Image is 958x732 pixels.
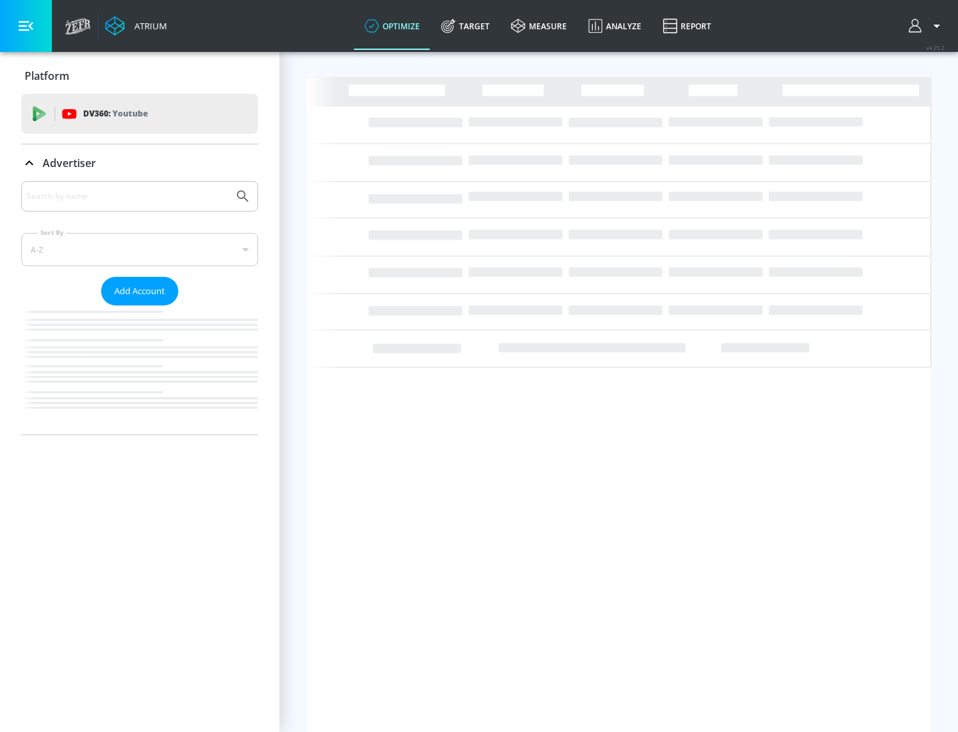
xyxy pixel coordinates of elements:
button: Add Account [101,277,178,305]
span: v 4.25.2 [926,44,945,51]
a: optimize [354,2,430,50]
input: Search by name [27,188,228,205]
div: Advertiser [21,144,258,182]
a: Report [652,2,722,50]
div: Platform [21,57,258,94]
label: Sort By [38,228,67,237]
p: Platform [25,69,69,83]
p: Youtube [112,106,148,120]
div: Atrium [129,20,167,32]
a: Analyze [577,2,652,50]
div: DV360: Youtube [21,94,258,134]
a: measure [500,2,577,50]
p: Advertiser [43,156,96,170]
a: Target [430,2,500,50]
p: DV360: [83,106,148,121]
div: Advertiser [21,181,258,435]
span: Add Account [114,283,165,299]
div: A-Z [21,233,258,266]
nav: list of Advertiser [21,305,258,435]
a: Atrium [105,16,167,36]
